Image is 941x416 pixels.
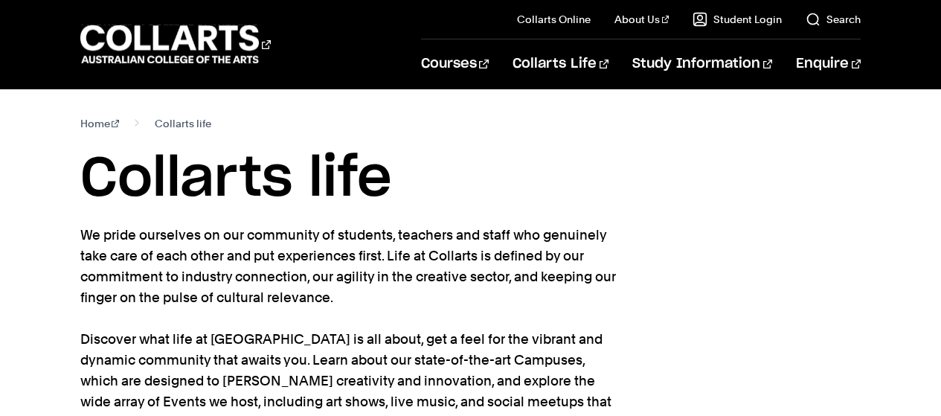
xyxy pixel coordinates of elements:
a: Search [806,12,861,27]
a: Student Login [693,12,782,27]
span: Collarts life [155,113,211,134]
a: Home [80,113,120,134]
a: Enquire [796,39,861,89]
div: Go to homepage [80,23,271,65]
a: Collarts Online [517,12,591,27]
a: About Us [614,12,669,27]
a: Courses [421,39,489,89]
h1: Collarts life [80,146,861,213]
a: Collarts Life [513,39,608,89]
a: Study Information [632,39,772,89]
